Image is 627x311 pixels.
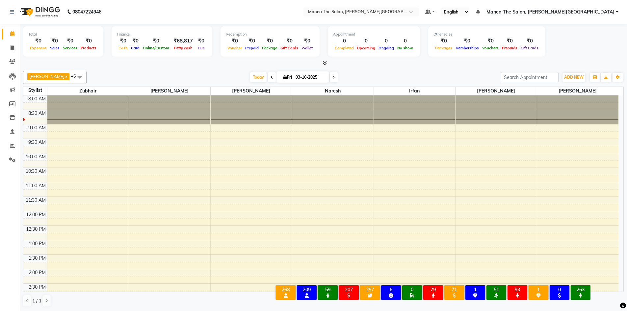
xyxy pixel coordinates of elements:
[361,287,379,293] div: 257
[333,32,415,37] div: Appointment
[509,287,526,293] div: 93
[319,287,336,293] div: 59
[48,46,61,50] span: Sales
[294,72,327,82] input: 2025-10-03
[244,46,260,50] span: Prepaid
[244,37,260,45] div: ₹0
[260,46,279,50] span: Package
[433,37,454,45] div: ₹0
[333,37,355,45] div: 0
[27,139,47,146] div: 9:30 AM
[333,46,355,50] span: Completed
[24,153,47,160] div: 10:00 AM
[61,37,79,45] div: ₹0
[196,37,207,45] div: ₹0
[396,37,415,45] div: 0
[425,287,442,293] div: 79
[530,287,547,293] div: 1
[27,255,47,262] div: 1:30 PM
[79,46,98,50] span: Products
[28,46,48,50] span: Expenses
[65,74,67,79] a: x
[382,287,400,293] div: 6
[377,46,396,50] span: Ongoing
[298,287,315,293] div: 209
[211,87,292,95] span: [PERSON_NAME]
[572,287,589,293] div: 263
[500,46,519,50] span: Prepaids
[226,32,314,37] div: Redemption
[226,46,244,50] span: Voucher
[292,87,374,95] span: Naresh
[27,269,47,276] div: 2:00 PM
[279,46,300,50] span: Gift Cards
[300,37,314,45] div: ₹0
[24,168,47,175] div: 10:30 AM
[481,37,500,45] div: ₹0
[481,46,500,50] span: Vouchers
[32,298,41,304] span: 1 / 1
[488,287,505,293] div: 51
[454,37,481,45] div: ₹0
[117,32,207,37] div: Finance
[25,211,47,218] div: 12:00 PM
[300,46,314,50] span: Wallet
[486,9,614,15] span: Manea The Salon, [PERSON_NAME][GEOGRAPHIC_DATA]
[377,37,396,45] div: 0
[61,46,79,50] span: Services
[79,37,98,45] div: ₹0
[404,287,421,293] div: 0
[500,37,519,45] div: ₹0
[27,284,47,291] div: 2:30 PM
[171,37,196,45] div: ₹68,817
[446,287,463,293] div: 71
[129,37,141,45] div: ₹0
[24,182,47,189] div: 11:00 AM
[28,37,48,45] div: ₹0
[117,37,129,45] div: ₹0
[433,46,454,50] span: Packages
[564,75,584,80] span: ADD NEW
[340,287,357,293] div: 207
[519,46,540,50] span: Gift Cards
[433,32,540,37] div: Other sales
[537,87,619,95] span: [PERSON_NAME]
[29,74,65,79] span: [PERSON_NAME]
[226,37,244,45] div: ₹0
[24,197,47,204] div: 11:30 AM
[27,124,47,131] div: 9:00 AM
[71,73,81,79] span: +6
[454,46,481,50] span: Memberships
[196,46,206,50] span: Due
[28,32,98,37] div: Total
[551,287,568,293] div: 0
[467,287,484,293] div: 1
[17,3,62,21] img: logo
[172,46,194,50] span: Petty cash
[47,87,129,95] span: Zubhair
[27,95,47,102] div: 8:00 AM
[282,75,294,80] span: Fri
[562,73,585,82] button: ADD NEW
[27,110,47,117] div: 8:30 AM
[117,46,129,50] span: Cash
[277,287,294,293] div: 268
[456,87,537,95] span: [PERSON_NAME]
[72,3,101,21] b: 08047224946
[279,37,300,45] div: ₹0
[129,46,141,50] span: Card
[48,37,61,45] div: ₹0
[129,87,210,95] span: [PERSON_NAME]
[374,87,455,95] span: Irfan
[519,37,540,45] div: ₹0
[141,37,171,45] div: ₹0
[396,46,415,50] span: No show
[250,72,267,82] span: Today
[23,87,47,94] div: Stylist
[27,240,47,247] div: 1:00 PM
[355,37,377,45] div: 0
[25,226,47,233] div: 12:30 PM
[355,46,377,50] span: Upcoming
[141,46,171,50] span: Online/Custom
[501,72,559,82] input: Search Appointment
